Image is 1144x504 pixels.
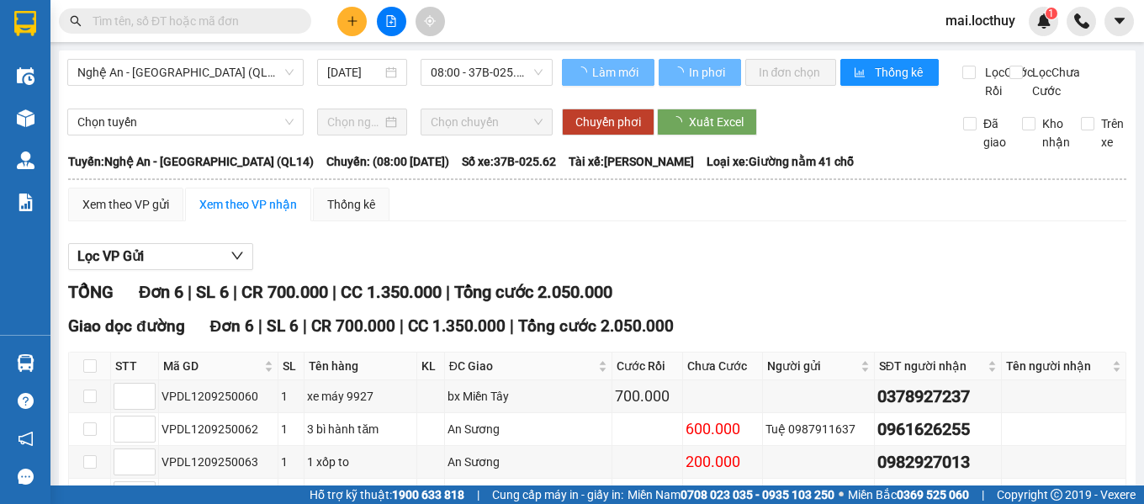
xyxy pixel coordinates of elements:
span: Chuyến: (08:00 [DATE]) [326,152,449,171]
div: An Sương [448,420,609,438]
span: | [982,485,984,504]
button: Lọc VP Gửi [68,243,253,270]
div: Xem theo VP nhận [199,195,297,214]
span: Cung cấp máy in - giấy in: [492,485,623,504]
span: | [510,316,514,336]
button: In phơi [659,59,741,86]
span: | [446,282,450,302]
span: | [303,316,307,336]
span: 08:00 - 37B-025.62 [431,60,543,85]
span: SL 6 [267,316,299,336]
span: Mã GD [163,357,261,375]
span: Lọc Chưa Cước [1025,63,1083,100]
span: | [258,316,262,336]
span: Loại xe: Giường nằm 41 chỗ [707,152,854,171]
span: question-circle [18,393,34,409]
strong: 1900 633 818 [392,488,464,501]
span: search [70,15,82,27]
span: Số xe: 37B-025.62 [462,152,556,171]
img: warehouse-icon [17,67,34,85]
span: aim [424,15,436,27]
td: 0982927013 [875,446,1002,479]
div: 0378927237 [877,384,998,410]
span: notification [18,431,34,447]
span: CC 1.350.000 [341,282,442,302]
span: ⚪️ [839,491,844,498]
span: Làm mới [592,63,641,82]
span: Lọc Cước Rồi [978,63,1035,100]
span: bar-chart [854,66,868,80]
div: Thống kê [327,195,375,214]
div: 0982927013 [877,449,998,475]
span: | [188,282,192,302]
span: Thống kê [875,63,925,82]
span: loading [670,116,689,128]
span: Xuất Excel [689,113,744,131]
span: Đơn 6 [139,282,183,302]
td: VPDL1209250063 [159,446,278,479]
td: 0961626255 [875,413,1002,446]
div: 700.000 [615,385,680,408]
span: SĐT người nhận [879,357,984,375]
span: In phơi [689,63,728,82]
div: 200.000 [686,450,760,474]
div: An Sương [448,453,609,471]
span: | [400,316,404,336]
strong: 0369 525 060 [897,488,969,501]
input: 12/09/2025 [327,63,383,82]
span: caret-down [1112,13,1127,29]
span: down [230,249,244,263]
button: caret-down [1104,7,1134,36]
div: Tuệ 0987911637 [765,420,871,438]
div: VPDL1209250060 [162,387,275,406]
input: Tìm tên, số ĐT hoặc mã đơn [93,12,291,30]
span: TỔNG [68,282,114,302]
td: VPDL1209250060 [159,380,278,413]
span: Trên xe [1094,114,1131,151]
img: phone-icon [1074,13,1089,29]
button: Xuất Excel [657,109,757,135]
img: warehouse-icon [17,151,34,169]
div: VPDL1209250063 [162,453,275,471]
th: STT [111,353,159,380]
span: mai.locthuy [932,10,1029,31]
span: CR 700.000 [241,282,328,302]
img: solution-icon [17,194,34,211]
span: message [18,469,34,485]
span: Tổng cước 2.050.000 [518,316,674,336]
input: Chọn ngày [327,113,383,131]
img: warehouse-icon [17,354,34,372]
span: SL 6 [196,282,229,302]
span: Tên người nhận [1006,357,1109,375]
span: plus [347,15,358,27]
img: warehouse-icon [17,109,34,127]
button: bar-chartThống kê [840,59,939,86]
div: 1 [281,420,301,438]
button: plus [337,7,367,36]
span: Lọc VP Gửi [77,246,144,267]
div: 600.000 [686,417,760,441]
span: Miền Bắc [848,485,969,504]
div: Xem theo VP gửi [82,195,169,214]
th: Tên hàng [305,353,417,380]
div: 1 xốp to [307,453,414,471]
button: aim [416,7,445,36]
div: 3 bì hành tăm [307,420,414,438]
span: Miền Nam [628,485,834,504]
th: Chưa Cước [683,353,763,380]
span: Hỗ trợ kỹ thuật: [310,485,464,504]
span: Nghệ An - Bình Dương (QL14) [77,60,294,85]
span: CR 700.000 [311,316,395,336]
span: 1 [1048,8,1054,19]
span: CC 1.350.000 [408,316,506,336]
div: xe máy 9927 [307,387,414,406]
sup: 1 [1046,8,1057,19]
td: VPDL1209250062 [159,413,278,446]
div: VPDL1209250062 [162,420,275,438]
span: | [332,282,336,302]
span: Người gửi [767,357,857,375]
span: copyright [1051,489,1062,501]
div: 1 [281,453,301,471]
img: logo-vxr [14,11,36,36]
strong: 0708 023 035 - 0935 103 250 [681,488,834,501]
